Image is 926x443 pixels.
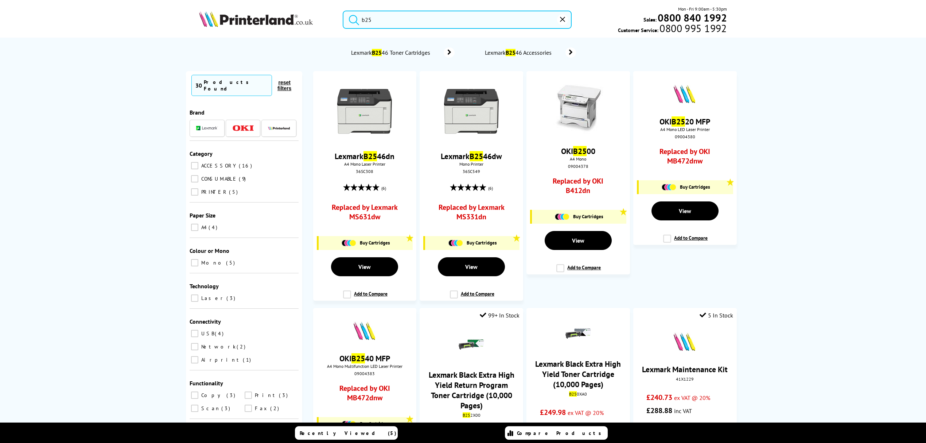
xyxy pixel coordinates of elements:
a: Replaced by OKI MB472dnw [326,384,403,406]
span: 3 [221,405,232,412]
div: modal_delivery [637,421,733,441]
a: View [438,257,505,276]
input: USB 4 [191,330,198,337]
span: inc VAT [568,422,585,429]
a: Lexmark Maintenance Kit [642,364,728,374]
span: Connectivity [190,318,221,325]
a: Buy Cartridges [429,240,515,246]
span: View [358,263,371,270]
span: ex VAT @ 20% [568,409,604,416]
img: OR1880000069225.jpg [553,84,603,134]
div: 09004380 [639,134,731,139]
input: ACCESSORY 16 [191,162,198,169]
span: Buy Cartridges [573,213,603,220]
input: Network 2 [191,343,198,350]
span: Mono Printer [423,161,519,167]
a: Replaced by OKI B412dn [540,176,617,199]
input: Scan 3 [191,405,198,412]
mark: B25 [573,146,587,156]
span: ACCESSORY [199,162,238,169]
span: Fax [253,405,269,412]
mark: B25 [506,49,515,56]
span: A4 Mono [530,156,626,162]
span: Category [190,150,213,157]
mark: B25 [372,49,382,56]
a: LexmarkB2546 Accessories [484,47,576,58]
span: 3 [226,392,237,398]
img: OKI [232,125,254,131]
span: Copy [199,392,226,398]
span: USB [199,330,214,337]
a: Buy Cartridges [322,240,409,246]
span: Recently Viewed (5) [300,430,397,436]
span: A4 Mono Laser Printer [317,161,413,167]
img: Lexmark-B-MB-24xx-Black-RP-Cartridge-Small.gif [459,332,484,357]
div: 0XA0 [532,391,624,397]
input: Laser 3 [191,294,198,302]
a: Buy Cartridges [536,213,622,220]
img: Lexmark [196,126,218,130]
label: Add to Compare [556,264,601,278]
span: Mono [199,259,225,266]
span: 5 [229,189,240,195]
div: 2X00 [425,412,517,418]
a: LexmarkB2546dw [441,151,502,161]
span: 9 [239,176,248,182]
span: Colour or Mono [190,247,229,254]
a: OKIB2540 MFP [339,353,390,363]
mark: B25 [363,151,377,161]
a: Lexmark Black Extra High Yield Return Program Toner Cartridge (10,000 Pages) [429,370,514,411]
span: Buy Cartridges [467,240,497,246]
span: Sales: [643,16,657,23]
span: Mon - Fri 9:00am - 5:30pm [678,5,727,12]
input: Mono 5 [191,259,198,266]
span: View [679,207,691,215]
span: View [465,263,478,270]
img: minislashes.png [351,321,378,341]
img: minislashes.png [671,332,699,352]
span: 2 [270,405,281,412]
input: PRINTER 5 [191,188,198,196]
mark: B25 [672,116,685,127]
a: OKIB2500 [561,146,595,156]
span: £288.88 [646,406,672,415]
input: Airprint 1 [191,356,198,363]
a: Replaced by Lexmark MS631dw [326,203,403,225]
img: Lexmark-B2546-Front-Small1.jpg [444,84,499,139]
span: Network [199,343,236,350]
span: 3 [279,392,289,398]
a: LexmarkB2546dn [335,151,394,161]
span: Print [253,392,278,398]
span: (6) [488,181,493,195]
a: Replaced by Lexmark MS331dn [433,203,510,225]
span: Buy Cartridges [360,240,390,246]
img: Cartridges [555,213,569,220]
span: Customer Service: [618,25,727,34]
span: A4 Mono Multifunction LED Laser Printer [317,363,413,369]
span: 1 [243,357,253,363]
div: 36SC308 [319,169,411,174]
input: Copy 3 [191,392,198,399]
a: 0800 840 1992 [657,14,727,21]
span: Airprint [199,357,242,363]
span: 30 [195,82,202,89]
span: Paper Size [190,212,215,219]
button: reset filters [272,79,297,92]
a: View [651,201,719,220]
img: Lexmark-B-MB-24xx-Black-Cartridge-Small.gif [565,321,591,346]
span: £249.98 [540,408,566,417]
input: Fax 2 [245,405,252,412]
span: £299.98 [540,421,566,430]
span: Brand [190,109,205,116]
span: 4 [209,224,219,231]
div: 36SC549 [425,169,517,174]
input: Print 3 [245,392,252,399]
span: PRINTER [199,189,228,195]
a: View [545,231,612,250]
span: Technology [190,282,219,290]
span: A4 [199,224,208,231]
a: Buy Cartridges [322,421,409,427]
span: inc VAT [674,407,692,415]
img: Printerland Logo [199,11,313,27]
span: Scan [199,405,221,412]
